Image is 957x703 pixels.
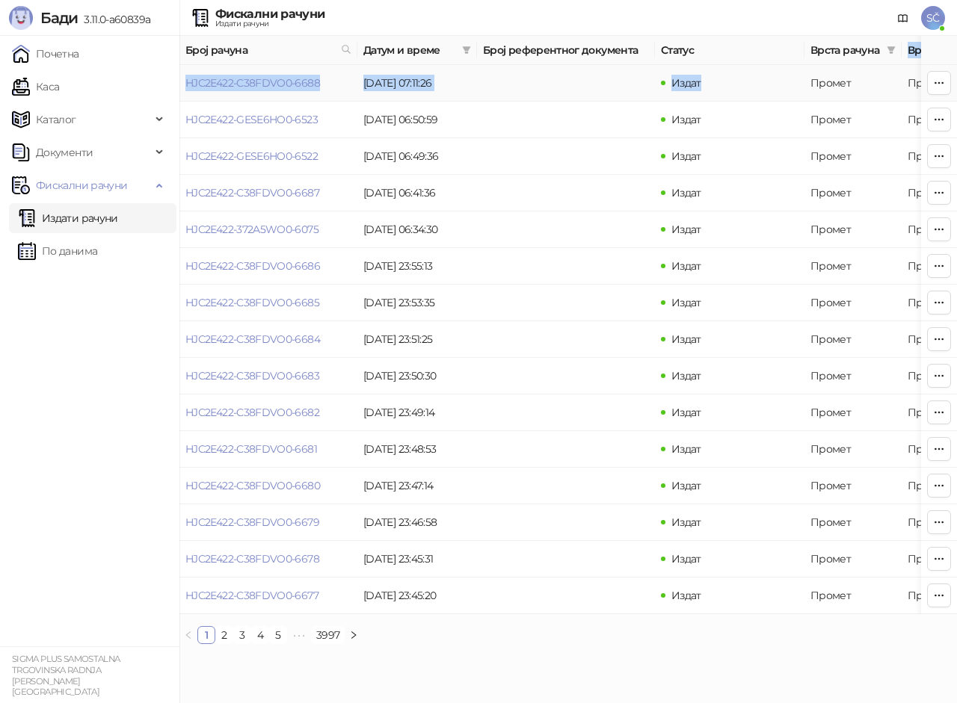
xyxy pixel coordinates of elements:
td: HJC2E422-C38FDVO0-6681 [179,431,357,468]
a: HJC2E422-C38FDVO0-6684 [185,332,320,346]
th: Број рачуна [179,36,357,65]
span: Издат [671,589,701,602]
a: HJC2E422-C38FDVO0-6685 [185,296,319,309]
td: HJC2E422-C38FDVO0-6678 [179,541,357,577]
li: 2 [215,626,233,644]
a: Издати рачуни [18,203,118,233]
a: 2 [216,627,233,643]
td: [DATE] 23:50:30 [357,358,477,394]
span: right [349,631,358,639]
span: Издат [671,76,701,90]
td: Промет [804,541,902,577]
td: [DATE] 07:11:26 [357,65,477,102]
a: HJC2E422-C38FDVO0-6678 [185,552,319,566]
th: Врста рачуна [804,36,902,65]
td: HJC2E422-C38FDVO0-6688 [179,65,357,102]
td: HJC2E422-GESE6HO0-6523 [179,102,357,138]
td: HJC2E422-C38FDVO0-6682 [179,394,357,431]
td: Промет [804,358,902,394]
a: 3 [234,627,250,643]
td: [DATE] 23:49:14 [357,394,477,431]
span: left [184,631,193,639]
span: Издат [671,515,701,529]
li: Следећих 5 Страна [287,626,311,644]
span: Издат [671,479,701,492]
span: SČ [921,6,945,30]
span: Издат [671,259,701,273]
li: Претходна страна [179,626,197,644]
td: Промет [804,468,902,504]
a: 1 [198,627,215,643]
span: Издат [671,149,701,163]
span: Издат [671,186,701,199]
a: HJC2E422-GESE6HO0-6523 [185,113,318,126]
td: Промет [804,321,902,358]
a: HJC2E422-C38FDVO0-6677 [185,589,319,602]
td: Промет [804,102,902,138]
td: HJC2E422-C38FDVO0-6679 [179,504,357,541]
td: [DATE] 06:50:59 [357,102,477,138]
span: ••• [287,626,311,644]
td: [DATE] 23:48:53 [357,431,477,468]
td: Промет [804,504,902,541]
td: [DATE] 23:47:14 [357,468,477,504]
span: Издат [671,296,701,309]
a: HJC2E422-C38FDVO0-6687 [185,186,319,199]
button: right [345,626,363,644]
li: 4 [251,626,269,644]
td: Промет [804,138,902,175]
a: HJC2E422-372A5WO0-6075 [185,223,319,236]
a: HJC2E422-GESE6HO0-6522 [185,149,318,163]
div: Фискални рачуни [215,8,324,20]
span: filter [884,39,899,61]
td: Промет [804,394,902,431]
li: 3 [233,626,251,644]
span: Датум и време [363,42,456,58]
span: Издат [671,113,701,126]
span: filter [887,46,896,55]
td: [DATE] 23:53:35 [357,285,477,321]
td: Промет [804,577,902,614]
span: Документи [36,137,93,167]
td: HJC2E422-C38FDVO0-6677 [179,577,357,614]
span: filter [459,39,474,61]
td: HJC2E422-C38FDVO0-6684 [179,321,357,358]
div: Издати рачуни [215,20,324,28]
span: Издат [671,406,701,419]
td: HJC2E422-372A5WO0-6075 [179,211,357,248]
td: [DATE] 06:41:36 [357,175,477,211]
li: 5 [269,626,287,644]
td: [DATE] 06:34:30 [357,211,477,248]
a: 4 [252,627,268,643]
img: Logo [9,6,33,30]
a: По данима [18,236,97,266]
td: Промет [804,285,902,321]
span: filter [462,46,471,55]
a: HJC2E422-C38FDVO0-6681 [185,442,317,456]
a: HJC2E422-C38FDVO0-6680 [185,479,320,492]
span: Бади [40,9,78,27]
li: 3997 [311,626,345,644]
td: [DATE] 23:45:20 [357,577,477,614]
a: Почетна [12,39,79,69]
th: Број референтног документа [477,36,655,65]
li: Следећа страна [345,626,363,644]
small: SIGMA PLUS SAMOSTALNA TRGOVINSKA RADNJA [PERSON_NAME] [GEOGRAPHIC_DATA] [12,654,120,697]
span: Врста рачуна [810,42,881,58]
a: HJC2E422-C38FDVO0-6686 [185,259,320,273]
td: Промет [804,175,902,211]
li: 1 [197,626,215,644]
span: Каталог [36,105,76,134]
td: Промет [804,211,902,248]
a: Каса [12,72,59,102]
span: Број рачуна [185,42,335,58]
td: HJC2E422-C38FDVO0-6680 [179,468,357,504]
span: Издат [671,552,701,566]
td: Промет [804,431,902,468]
a: 5 [270,627,286,643]
td: HJC2E422-C38FDVO0-6685 [179,285,357,321]
td: Промет [804,248,902,285]
td: HJC2E422-C38FDVO0-6686 [179,248,357,285]
td: Промет [804,65,902,102]
td: HJC2E422-C38FDVO0-6687 [179,175,357,211]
